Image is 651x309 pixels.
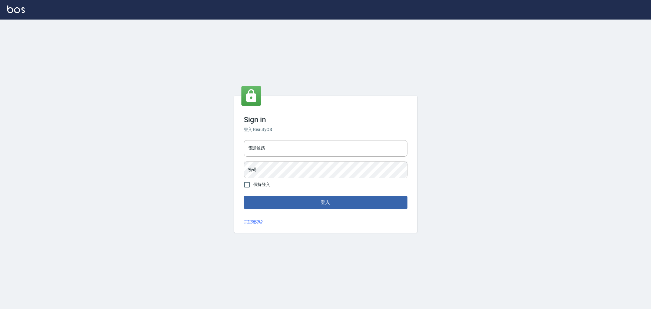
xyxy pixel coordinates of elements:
[244,115,407,124] h3: Sign in
[7,5,25,13] img: Logo
[253,181,270,188] span: 保持登入
[244,196,407,209] button: 登入
[244,126,407,133] h6: 登入 BeautyOS
[244,219,263,225] a: 忘記密碼?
